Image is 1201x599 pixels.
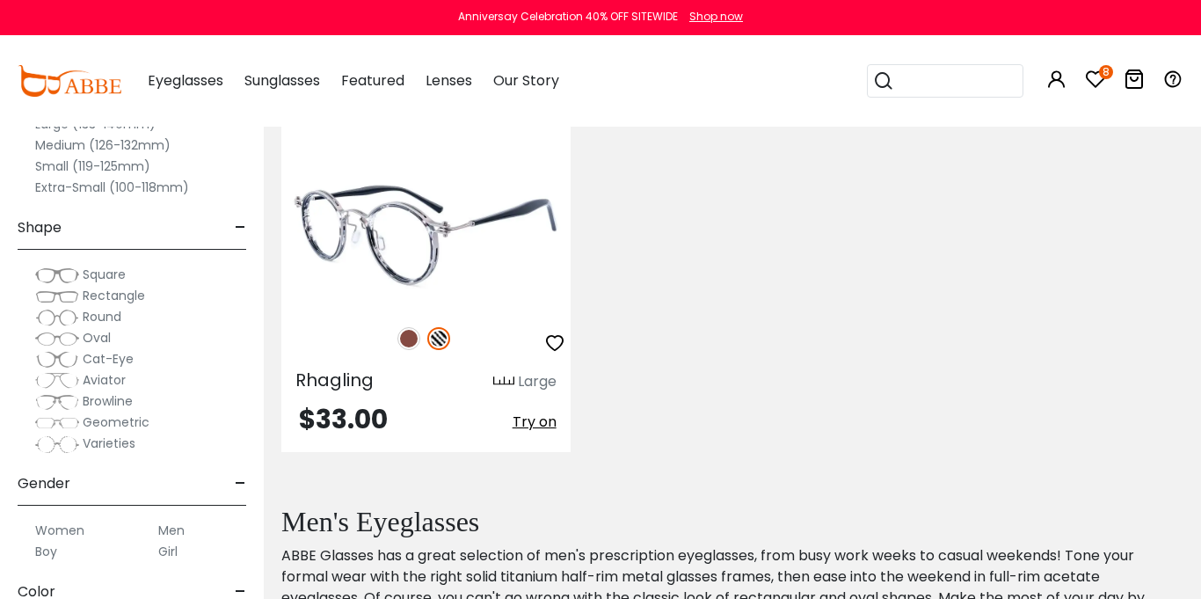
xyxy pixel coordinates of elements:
label: Medium (126-132mm) [35,135,171,156]
img: Oval.png [35,330,79,347]
span: Cat-Eye [83,350,134,368]
label: Small (119-125mm) [35,156,150,177]
span: - [235,463,246,505]
img: abbeglasses.com [18,65,121,97]
div: Anniversay Celebration 40% OFF SITEWIDE [458,9,678,25]
span: Lenses [426,70,472,91]
span: Varieties [83,435,135,452]
div: Shop now [689,9,743,25]
label: Boy [35,541,57,562]
span: Try on [513,412,557,432]
span: Rectangle [83,287,145,304]
img: Rectangle.png [35,288,79,305]
img: Browline.png [35,393,79,411]
img: Round.png [35,309,79,326]
label: Women [35,520,84,541]
span: - [235,207,246,249]
span: Aviator [83,371,126,389]
button: Try on [513,406,557,438]
img: Geometric.png [35,414,79,432]
img: Brown [397,327,420,350]
span: Gender [18,463,70,505]
span: Geometric [83,413,149,431]
label: Extra-Small (100-118mm) [35,177,189,198]
span: Shape [18,207,62,249]
img: Pattern [427,327,450,350]
img: Square.png [35,267,79,284]
span: $33.00 [299,400,388,438]
label: Girl [158,541,178,562]
span: Rhagling [295,368,374,392]
span: Sunglasses [244,70,320,91]
i: 8 [1099,65,1113,79]
img: Varieties.png [35,435,79,454]
span: Square [83,266,126,283]
span: Featured [341,70,404,91]
img: size ruler [493,376,514,389]
h2: Men's Eyeglasses [281,505,1166,538]
img: Brown Rhagling - Metal,TR ,Universal Bridge Fit [281,163,571,307]
span: Our Story [493,70,559,91]
span: Eyeglasses [148,70,223,91]
img: Cat-Eye.png [35,351,79,369]
span: Browline [83,392,133,410]
span: Round [83,308,121,325]
a: 8 [1085,72,1106,92]
label: Men [158,520,185,541]
span: Oval [83,329,111,347]
div: Large [518,371,557,392]
a: Shop now [681,9,743,24]
img: Aviator.png [35,372,79,390]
